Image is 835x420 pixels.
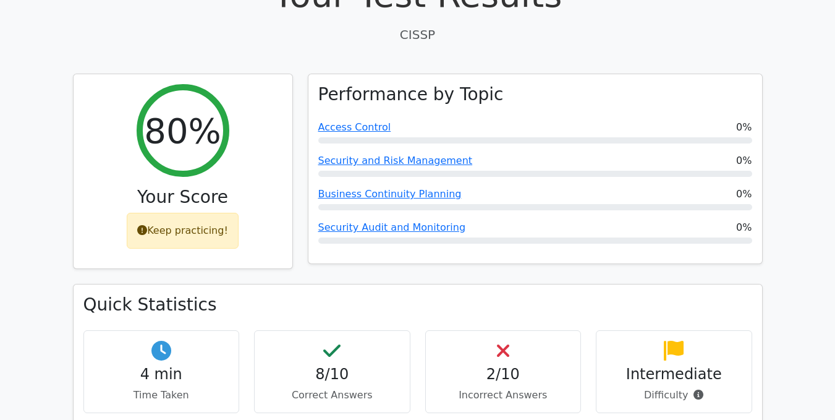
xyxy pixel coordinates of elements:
p: Correct Answers [265,388,400,403]
p: Difficulty [606,388,742,403]
div: Keep practicing! [127,213,239,249]
p: Incorrect Answers [436,388,571,403]
span: 0% [736,187,752,202]
h2: 80% [144,110,221,152]
span: 0% [736,120,752,135]
h4: 4 min [94,366,229,384]
p: CISSP [73,25,763,44]
a: Security Audit and Monitoring [318,221,466,233]
h3: Your Score [83,187,282,208]
h3: Quick Statistics [83,294,752,315]
p: Time Taken [94,388,229,403]
a: Business Continuity Planning [318,188,462,200]
h4: Intermediate [606,366,742,384]
a: Security and Risk Management [318,155,473,166]
h3: Performance by Topic [318,84,504,105]
h4: 2/10 [436,366,571,384]
span: 0% [736,153,752,168]
a: Access Control [318,121,391,133]
h4: 8/10 [265,366,400,384]
span: 0% [736,220,752,235]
